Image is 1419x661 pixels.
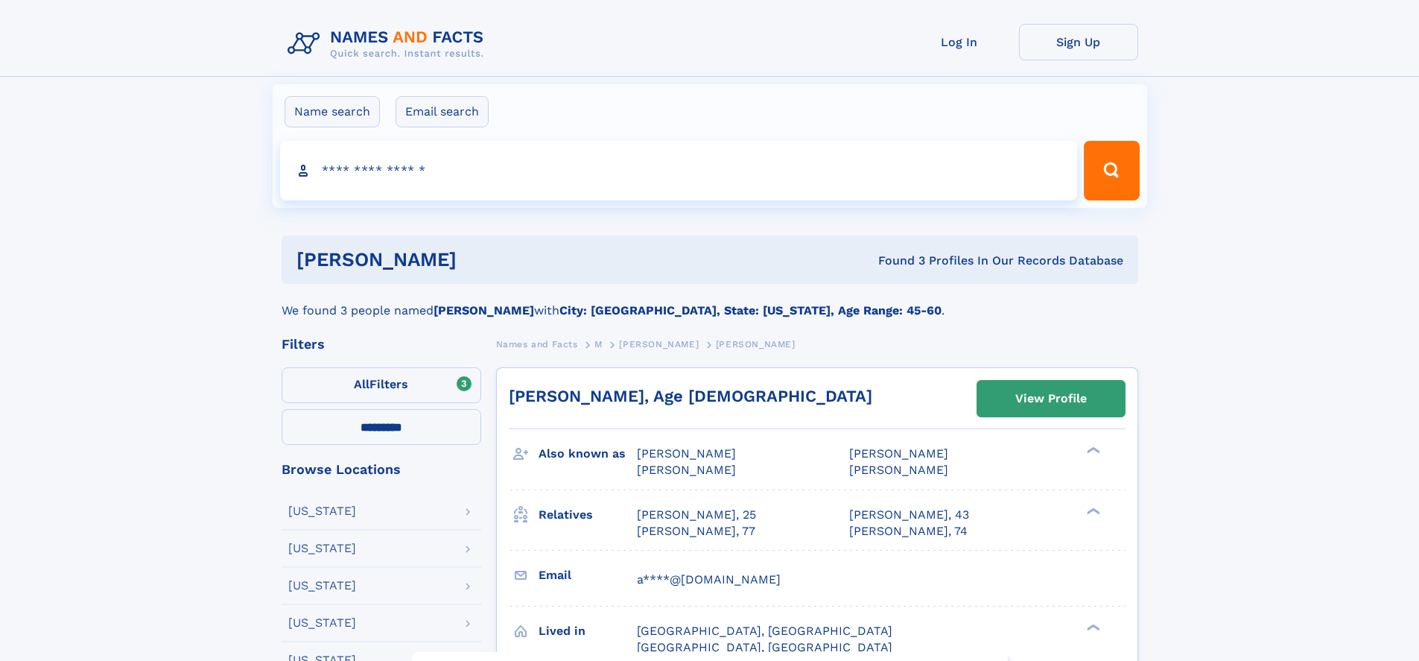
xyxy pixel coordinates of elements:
[619,335,699,353] a: [PERSON_NAME]
[282,24,496,64] img: Logo Names and Facts
[594,339,603,350] span: M
[396,96,489,127] label: Email search
[637,507,756,523] a: [PERSON_NAME], 25
[977,381,1125,417] a: View Profile
[354,377,369,391] span: All
[849,463,948,477] span: [PERSON_NAME]
[637,624,892,638] span: [GEOGRAPHIC_DATA], [GEOGRAPHIC_DATA]
[667,253,1123,269] div: Found 3 Profiles In Our Records Database
[594,335,603,353] a: M
[1019,24,1138,60] a: Sign Up
[539,502,637,528] h3: Relatives
[619,339,699,350] span: [PERSON_NAME]
[1015,382,1087,416] div: View Profile
[637,446,736,461] span: [PERSON_NAME]
[282,463,481,476] div: Browse Locations
[282,284,1138,320] div: We found 3 people named with .
[559,303,942,317] b: City: [GEOGRAPHIC_DATA], State: [US_STATE], Age Range: 45-60
[288,617,356,629] div: [US_STATE]
[539,619,637,644] h3: Lived in
[849,523,968,540] a: [PERSON_NAME], 74
[637,523,755,540] a: [PERSON_NAME], 77
[296,250,667,269] h1: [PERSON_NAME]
[539,441,637,467] h3: Also known as
[637,640,892,654] span: [GEOGRAPHIC_DATA], [GEOGRAPHIC_DATA]
[288,505,356,517] div: [US_STATE]
[849,507,969,523] a: [PERSON_NAME], 43
[282,367,481,403] label: Filters
[1084,141,1139,200] button: Search Button
[496,335,578,353] a: Names and Facts
[285,96,380,127] label: Name search
[282,338,481,351] div: Filters
[280,141,1078,200] input: search input
[900,24,1019,60] a: Log In
[1083,506,1101,516] div: ❯
[288,580,356,592] div: [US_STATE]
[1083,446,1101,455] div: ❯
[716,339,796,350] span: [PERSON_NAME]
[849,446,948,461] span: [PERSON_NAME]
[288,543,356,554] div: [US_STATE]
[509,387,872,405] a: [PERSON_NAME], Age [DEMOGRAPHIC_DATA]
[1083,622,1101,632] div: ❯
[434,303,534,317] b: [PERSON_NAME]
[539,563,637,588] h3: Email
[637,463,736,477] span: [PERSON_NAME]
